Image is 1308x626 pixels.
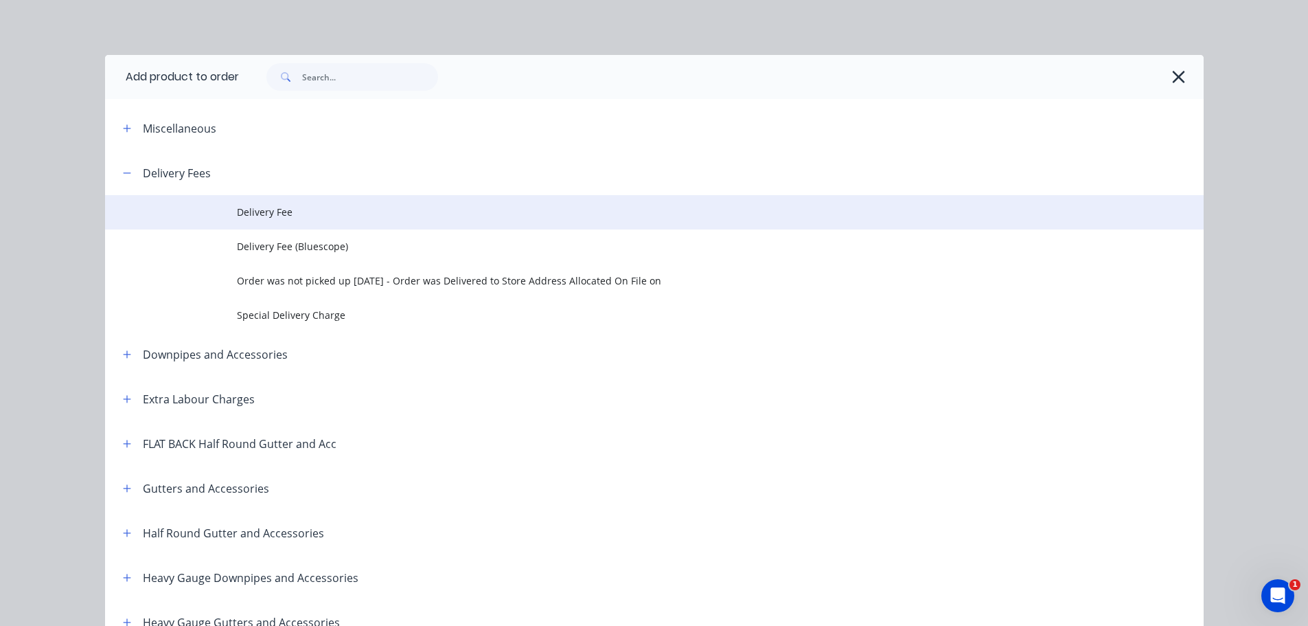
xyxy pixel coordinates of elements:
[302,63,438,91] input: Search...
[143,346,288,363] div: Downpipes and Accessories
[105,55,239,99] div: Add product to order
[143,391,255,407] div: Extra Labour Charges
[143,480,269,497] div: Gutters and Accessories
[143,570,358,586] div: Heavy Gauge Downpipes and Accessories
[237,308,1010,322] span: Special Delivery Charge
[143,165,211,181] div: Delivery Fees
[237,273,1010,288] span: Order was not picked up [DATE] - Order was Delivered to Store Address Allocated On File on
[237,239,1010,254] span: Delivery Fee (Bluescope)
[143,436,336,452] div: FLAT BACK Half Round Gutter and Acc
[1289,579,1300,590] span: 1
[237,205,1010,219] span: Delivery Fee
[143,120,216,137] div: Miscellaneous
[1261,579,1294,612] iframe: Intercom live chat
[143,525,324,541] div: Half Round Gutter and Accessories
